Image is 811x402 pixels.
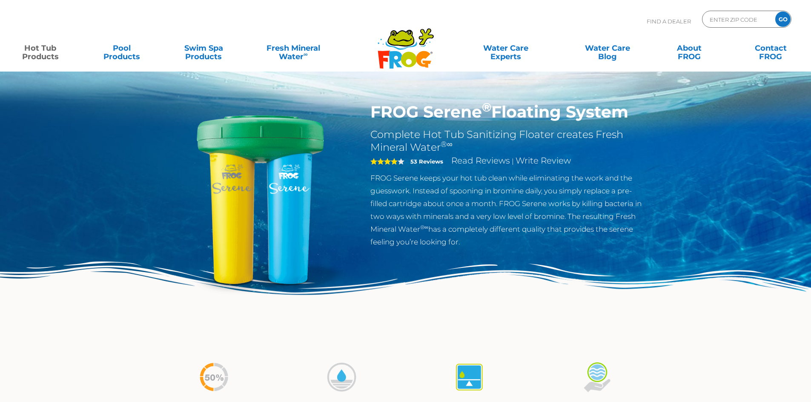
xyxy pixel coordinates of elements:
[9,40,72,57] a: Hot TubProducts
[326,361,358,393] img: icon-bromine-disolves
[410,158,443,165] strong: 53 Reviews
[370,128,648,154] h2: Complete Hot Tub Sanitizing Floater creates Fresh Mineral Water
[512,157,514,165] span: |
[482,100,491,115] sup: ®
[647,11,691,32] p: Find A Dealer
[253,40,333,57] a: Fresh MineralWater∞
[581,361,613,393] img: icon-soft-feeling
[90,40,154,57] a: PoolProducts
[441,140,453,149] sup: ®∞
[739,40,802,57] a: ContactFROG
[370,172,648,248] p: FROG Serene keeps your hot tub clean while eliminating the work and the guesswork. Instead of spo...
[373,17,438,69] img: Frog Products Logo
[304,51,308,57] sup: ∞
[454,40,557,57] a: Water CareExperts
[370,158,398,165] span: 4
[775,11,791,27] input: GO
[370,102,648,122] h1: FROG Serene Floating System
[516,155,571,166] a: Write Review
[198,361,230,393] img: icon-50percent-less
[657,40,721,57] a: AboutFROG
[172,40,235,57] a: Swim SpaProducts
[453,361,485,393] img: icon-atease-self-regulates
[576,40,639,57] a: Water CareBlog
[451,155,510,166] a: Read Reviews
[163,102,358,297] img: hot-tub-product-serene-floater.png
[420,224,428,230] sup: ®∞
